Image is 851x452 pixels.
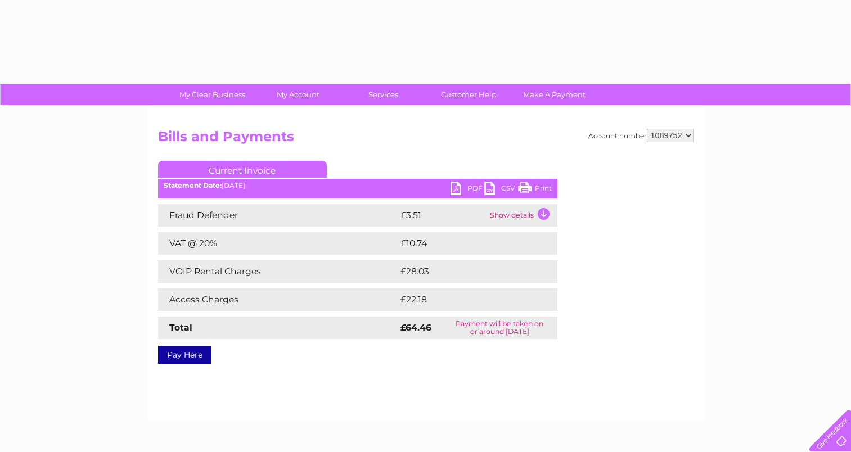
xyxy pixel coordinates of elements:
[251,84,344,105] a: My Account
[451,182,484,198] a: PDF
[158,232,398,255] td: VAT @ 20%
[400,322,431,333] strong: £64.46
[508,84,601,105] a: Make A Payment
[398,204,487,227] td: £3.51
[169,322,192,333] strong: Total
[158,260,398,283] td: VOIP Rental Charges
[487,204,557,227] td: Show details
[158,204,398,227] td: Fraud Defender
[337,84,430,105] a: Services
[518,182,552,198] a: Print
[158,346,211,364] a: Pay Here
[166,84,259,105] a: My Clear Business
[398,288,534,311] td: £22.18
[398,260,535,283] td: £28.03
[158,182,557,189] div: [DATE]
[158,288,398,311] td: Access Charges
[158,161,327,178] a: Current Invoice
[422,84,515,105] a: Customer Help
[588,129,694,142] div: Account number
[164,181,222,189] b: Statement Date:
[398,232,534,255] td: £10.74
[484,182,518,198] a: CSV
[158,129,694,150] h2: Bills and Payments
[442,317,557,339] td: Payment will be taken on or around [DATE]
